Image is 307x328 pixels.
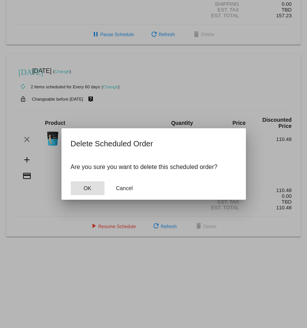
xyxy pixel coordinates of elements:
[108,181,141,195] button: Close dialog
[71,181,105,195] button: Close dialog
[116,185,133,191] span: Cancel
[71,164,237,171] p: Are you sure you want to delete this scheduled order?
[83,185,91,191] span: OK
[71,137,237,150] h2: Delete Scheduled Order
